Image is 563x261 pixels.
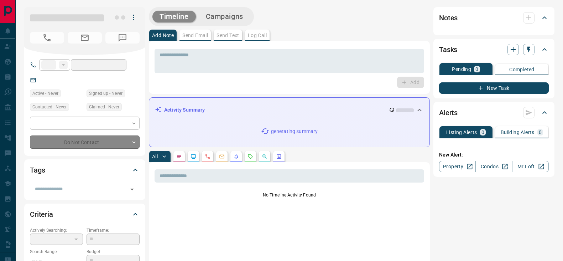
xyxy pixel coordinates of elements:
[87,249,140,255] p: Budget:
[32,103,67,111] span: Contacted - Never
[191,154,196,159] svg: Lead Browsing Activity
[219,154,225,159] svg: Emails
[152,11,196,22] button: Timeline
[30,227,83,234] p: Actively Searching:
[89,103,119,111] span: Claimed - Never
[439,151,549,159] p: New Alert:
[199,11,250,22] button: Campaigns
[176,154,182,159] svg: Notes
[164,106,205,114] p: Activity Summary
[439,9,549,26] div: Notes
[30,209,53,220] h2: Criteria
[89,90,122,97] span: Signed up - Never
[152,33,174,38] p: Add Note
[247,154,253,159] svg: Requests
[30,164,45,176] h2: Tags
[276,154,282,159] svg: Agent Actions
[30,162,140,179] div: Tags
[152,154,158,159] p: All
[205,154,210,159] svg: Calls
[512,161,549,172] a: Mr.Loft
[439,161,476,172] a: Property
[539,130,542,135] p: 0
[30,249,83,255] p: Search Range:
[30,135,140,149] div: Do Not Contact
[41,77,44,83] a: --
[439,12,458,24] h2: Notes
[30,206,140,223] div: Criteria
[501,130,535,135] p: Building Alerts
[155,103,424,117] div: Activity Summary
[439,44,457,55] h2: Tasks
[87,227,140,234] p: Timeframe:
[475,67,478,72] p: 0
[481,130,484,135] p: 0
[439,41,549,58] div: Tasks
[475,161,512,172] a: Condos
[68,32,102,43] span: No Email
[452,67,471,72] p: Pending
[446,130,477,135] p: Listing Alerts
[439,107,458,118] h2: Alerts
[271,128,318,135] p: generating summary
[155,192,424,198] p: No Timeline Activity Found
[439,82,549,94] button: New Task
[30,32,64,43] span: No Number
[262,154,267,159] svg: Opportunities
[509,67,535,72] p: Completed
[127,184,137,194] button: Open
[233,154,239,159] svg: Listing Alerts
[105,32,140,43] span: No Number
[32,90,58,97] span: Active - Never
[439,104,549,121] div: Alerts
